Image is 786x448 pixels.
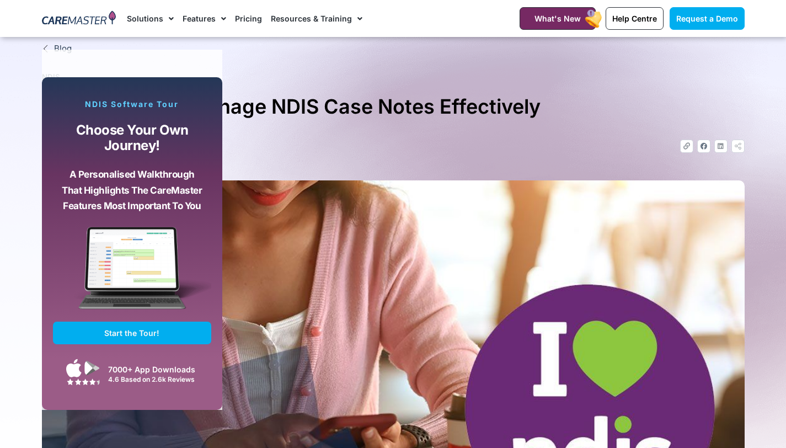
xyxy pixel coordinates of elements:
img: CareMaster Logo [42,10,116,27]
img: Google Play Store App Review Stars [67,378,100,385]
img: Apple App Store Icon [66,359,82,377]
a: What's New [520,7,596,30]
span: Help Centre [612,14,657,23]
p: Choose your own journey! [61,122,204,154]
span: What's New [534,14,581,23]
p: A personalised walkthrough that highlights the CareMaster features most important to you [61,167,204,214]
a: Request a Demo [670,7,745,30]
p: NDIS Software Tour [53,99,212,109]
span: Request a Demo [676,14,738,23]
div: 7000+ App Downloads [108,364,206,375]
h1: How to Write & Manage NDIS Case Notes Effectively [42,90,745,123]
span: Start the Tour! [104,328,159,338]
img: CareMaster Software Mockup on Screen [53,227,212,322]
a: Help Centre [606,7,664,30]
img: Google Play App Icon [84,360,100,376]
span: Blog [51,42,72,55]
div: 4.6 Based on 2.6k Reviews [108,375,206,383]
a: Blog [42,42,745,55]
a: Start the Tour! [53,322,212,344]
